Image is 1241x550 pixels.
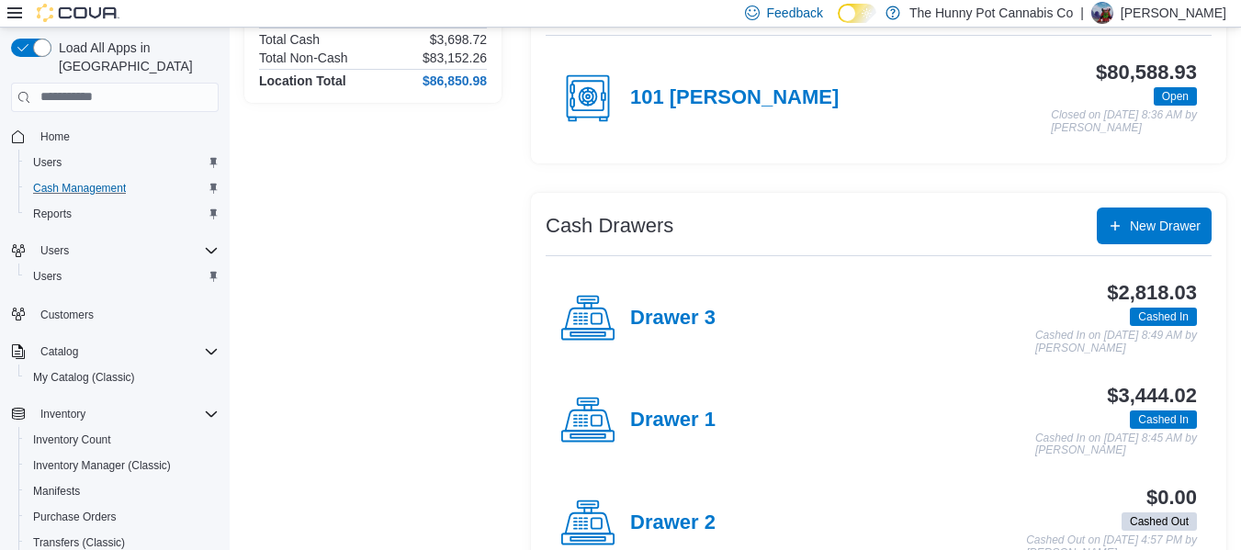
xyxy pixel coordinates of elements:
[259,73,346,88] h4: Location Total
[26,480,87,502] a: Manifests
[423,51,487,65] p: $83,152.26
[18,365,226,390] button: My Catalog (Classic)
[26,506,124,528] a: Purchase Orders
[18,478,226,504] button: Manifests
[40,407,85,421] span: Inventory
[4,339,226,365] button: Catalog
[26,429,219,451] span: Inventory Count
[33,125,219,148] span: Home
[630,409,716,432] h4: Drawer 1
[18,427,226,453] button: Inventory Count
[26,203,219,225] span: Reports
[26,152,219,174] span: Users
[26,455,219,477] span: Inventory Manager (Classic)
[1146,487,1197,509] h3: $0.00
[33,370,135,385] span: My Catalog (Classic)
[838,23,839,24] span: Dark Mode
[18,453,226,478] button: Inventory Manager (Classic)
[259,32,320,47] h6: Total Cash
[33,341,85,363] button: Catalog
[18,150,226,175] button: Users
[33,432,111,447] span: Inventory Count
[1121,2,1226,24] p: [PERSON_NAME]
[37,4,119,22] img: Cova
[4,300,226,327] button: Customers
[1091,2,1113,24] div: Kyle Billie
[18,201,226,227] button: Reports
[33,535,125,550] span: Transfers (Classic)
[33,240,76,262] button: Users
[630,511,716,535] h4: Drawer 2
[767,4,823,22] span: Feedback
[40,308,94,322] span: Customers
[33,304,101,326] a: Customers
[1130,513,1189,530] span: Cashed Out
[33,207,72,221] span: Reports
[26,203,79,225] a: Reports
[4,238,226,264] button: Users
[26,366,142,388] a: My Catalog (Classic)
[1096,62,1197,84] h3: $80,588.93
[33,269,62,284] span: Users
[33,181,126,196] span: Cash Management
[1035,432,1197,457] p: Cashed In on [DATE] 8:45 AM by [PERSON_NAME]
[430,32,487,47] p: $3,698.72
[259,51,348,65] h6: Total Non-Cash
[33,341,219,363] span: Catalog
[26,455,178,477] a: Inventory Manager (Classic)
[546,215,673,237] h3: Cash Drawers
[26,265,219,287] span: Users
[4,123,226,150] button: Home
[423,73,487,88] h4: $86,850.98
[1035,330,1197,354] p: Cashed In on [DATE] 8:49 AM by [PERSON_NAME]
[33,302,219,325] span: Customers
[18,264,226,289] button: Users
[33,240,219,262] span: Users
[51,39,219,75] span: Load All Apps in [GEOGRAPHIC_DATA]
[838,4,876,23] input: Dark Mode
[40,344,78,359] span: Catalog
[26,366,219,388] span: My Catalog (Classic)
[40,243,69,258] span: Users
[1107,282,1197,304] h3: $2,818.03
[1154,87,1197,106] span: Open
[26,177,219,199] span: Cash Management
[1080,2,1084,24] p: |
[26,265,69,287] a: Users
[1051,109,1197,134] p: Closed on [DATE] 8:36 AM by [PERSON_NAME]
[1130,308,1197,326] span: Cashed In
[26,152,69,174] a: Users
[1122,512,1197,531] span: Cashed Out
[1162,88,1189,105] span: Open
[18,175,226,201] button: Cash Management
[1107,385,1197,407] h3: $3,444.02
[26,429,118,451] a: Inventory Count
[33,155,62,170] span: Users
[1130,410,1197,429] span: Cashed In
[33,403,219,425] span: Inventory
[1097,208,1212,244] button: New Drawer
[33,484,80,499] span: Manifests
[26,177,133,199] a: Cash Management
[26,480,219,502] span: Manifests
[909,2,1073,24] p: The Hunny Pot Cannabis Co
[40,129,70,144] span: Home
[4,401,226,427] button: Inventory
[1138,411,1189,428] span: Cashed In
[26,506,219,528] span: Purchase Orders
[33,510,117,524] span: Purchase Orders
[630,307,716,331] h4: Drawer 3
[33,458,171,473] span: Inventory Manager (Classic)
[630,86,839,110] h4: 101 [PERSON_NAME]
[33,126,77,148] a: Home
[1130,217,1201,235] span: New Drawer
[1138,309,1189,325] span: Cashed In
[18,504,226,530] button: Purchase Orders
[33,403,93,425] button: Inventory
